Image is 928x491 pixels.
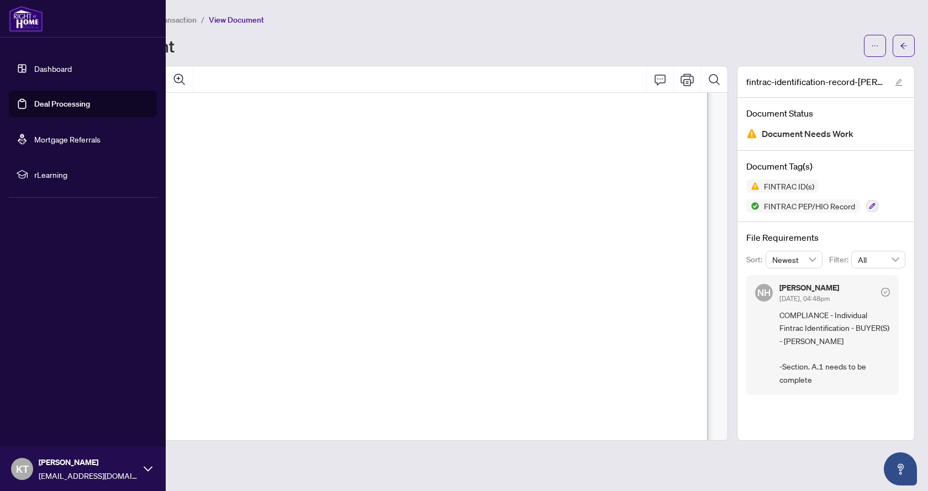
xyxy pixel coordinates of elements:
span: check-circle [881,288,890,297]
a: Dashboard [34,64,72,73]
h4: Document Status [746,107,905,120]
img: Status Icon [746,199,760,213]
span: edit [895,78,903,86]
span: [EMAIL_ADDRESS][DOMAIN_NAME] [39,469,138,482]
span: NH [757,286,771,300]
span: Newest [772,251,816,268]
span: [DATE], 04:48pm [779,294,830,303]
li: / [201,13,204,26]
p: Sort: [746,254,766,266]
span: COMPLIANCE - Individual Fintrac Identification - BUYER(S) - [PERSON_NAME] -Section. A.1 needs to ... [779,309,890,386]
h4: Document Tag(s) [746,160,905,173]
span: View Transaction [138,15,197,25]
span: fintrac-identification-record-[PERSON_NAME]-20250903-145524.pdf [746,75,884,88]
span: FINTRAC PEP/HIO Record [760,202,860,210]
button: Open asap [884,452,917,485]
span: [PERSON_NAME] [39,456,138,468]
h4: File Requirements [746,231,905,244]
img: Document Status [746,128,757,139]
span: ellipsis [871,42,879,50]
img: logo [9,6,43,32]
a: Deal Processing [34,99,90,109]
span: KT [16,461,29,477]
a: Mortgage Referrals [34,134,101,144]
span: FINTRAC ID(s) [760,182,819,190]
span: View Document [209,15,264,25]
span: Document Needs Work [762,126,853,141]
span: All [858,251,899,268]
span: arrow-left [900,42,908,50]
span: rLearning [34,168,149,181]
h5: [PERSON_NAME] [779,284,839,292]
p: Filter: [829,254,851,266]
img: Status Icon [746,179,760,193]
